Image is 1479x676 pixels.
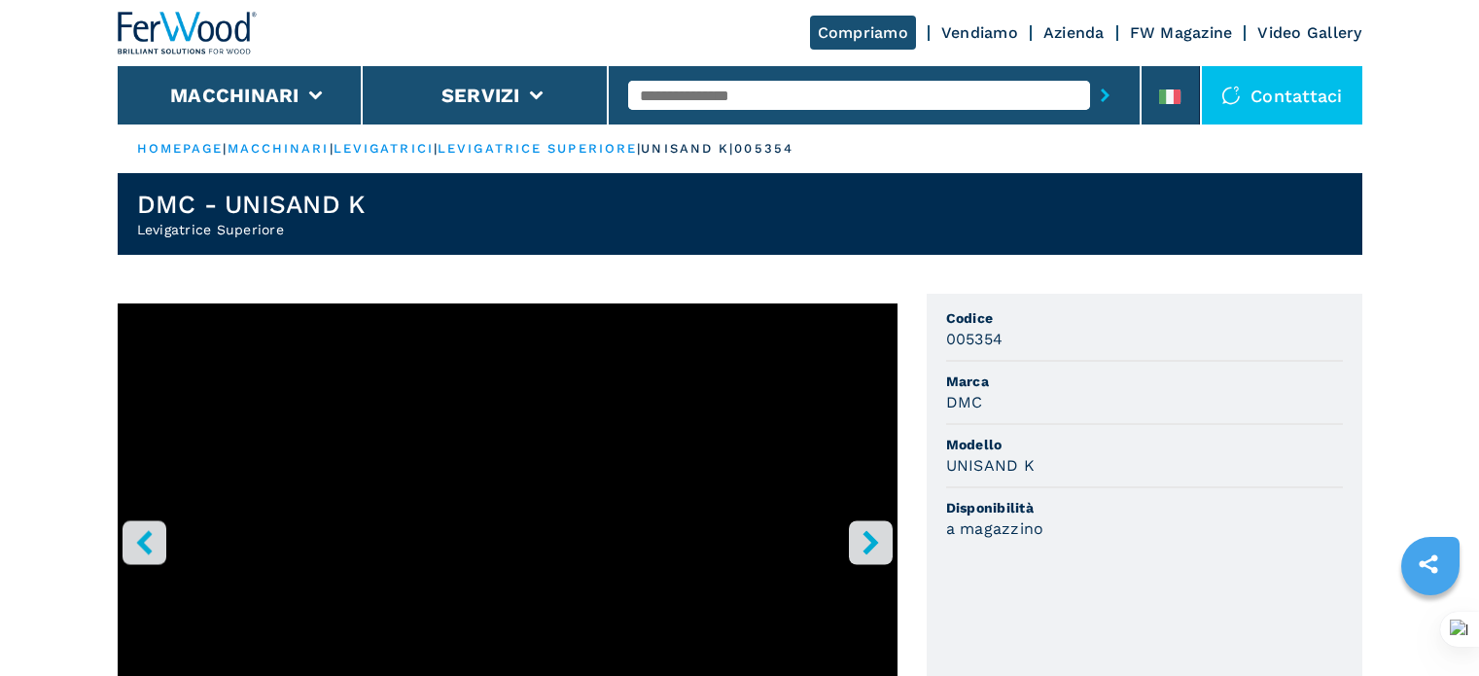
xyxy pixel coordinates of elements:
span: Codice [946,308,1343,328]
span: | [223,141,227,156]
span: | [330,141,334,156]
a: Azienda [1043,23,1105,42]
button: Macchinari [170,84,299,107]
a: HOMEPAGE [137,141,224,156]
a: sharethis [1404,540,1453,588]
button: Servizi [441,84,520,107]
h3: a magazzino [946,517,1044,540]
a: levigatrici [334,141,434,156]
a: Vendiamo [941,23,1018,42]
h2: Levigatrice Superiore [137,220,366,239]
iframe: Chat [1396,588,1464,661]
a: Compriamo [810,16,916,50]
span: | [637,141,641,156]
span: Marca [946,372,1343,391]
button: submit-button [1090,73,1120,118]
span: Modello [946,435,1343,454]
p: unisand k | [641,140,734,158]
div: Contattaci [1202,66,1362,125]
h3: 005354 [946,328,1004,350]
button: left-button [123,520,166,564]
a: Video Gallery [1257,23,1361,42]
img: Contattaci [1221,86,1241,105]
a: FW Magazine [1130,23,1233,42]
a: macchinari [228,141,330,156]
span: | [434,141,438,156]
img: Ferwood [118,12,258,54]
button: right-button [849,520,893,564]
h1: DMC - UNISAND K [137,189,366,220]
p: 005354 [734,140,793,158]
h3: UNISAND K [946,454,1035,477]
h3: DMC [946,391,983,413]
a: levigatrice superiore [438,141,637,156]
span: Disponibilità [946,498,1343,517]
